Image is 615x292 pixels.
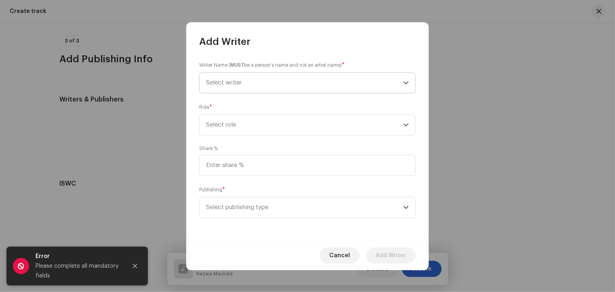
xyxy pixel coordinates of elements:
div: dropdown trigger [403,115,409,135]
button: Cancel [320,248,360,264]
span: Add Writer [376,248,406,264]
small: Writer Name ( be a person's name and not an artist name) [199,61,342,69]
small: Role [199,103,209,111]
button: Add Writer [366,248,416,264]
label: Share % [199,145,218,152]
span: Cancel [329,248,350,264]
div: Error [36,252,120,261]
button: Close [127,258,143,274]
span: Select publishing type [206,197,403,218]
span: Select writer [206,73,403,93]
div: dropdown trigger [403,73,409,93]
small: Publishing [199,186,222,194]
span: Add Writer [199,35,251,48]
span: Select writer [206,80,242,86]
input: Enter share % [199,155,416,176]
span: Select role [206,115,403,135]
div: dropdown trigger [403,197,409,218]
strong: MUST [230,63,244,68]
div: Please complete all mandatory fields [36,261,120,281]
